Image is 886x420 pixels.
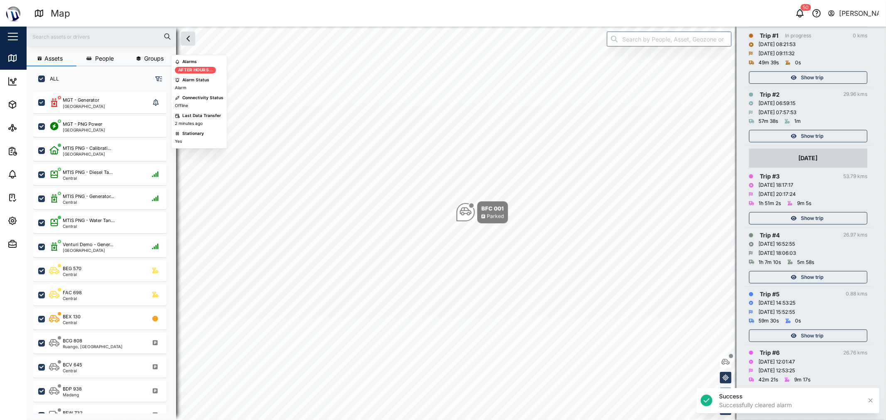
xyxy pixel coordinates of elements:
[758,317,779,325] div: 59m 30s
[843,173,867,181] div: 53.79 kms
[63,337,82,344] div: BCG 808
[63,169,113,176] div: MTIS PNG - Diesel Ta...
[758,308,795,316] div: [DATE] 15:52:55
[63,272,81,276] div: Central
[760,231,780,240] div: Trip # 4
[801,212,823,224] span: Show trip
[758,100,795,107] div: [DATE] 06:59:15
[801,4,811,11] div: 50
[758,299,795,307] div: [DATE] 14:53:25
[760,348,780,357] div: Trip # 6
[749,212,867,225] button: Show trip
[63,145,111,152] div: MTIS PNG - Calibrati...
[175,85,187,91] div: Alarm
[843,349,867,357] div: 26.76 kms
[801,72,823,83] span: Show trip
[175,138,182,145] div: Yes
[799,154,818,163] div: [DATE]
[63,176,113,180] div: Central
[63,241,113,248] div: Venturi Demo - Gener...
[758,376,778,384] div: 42m 21s
[801,271,823,283] span: Show trip
[63,128,105,132] div: [GEOGRAPHIC_DATA]
[456,201,508,223] div: Map marker
[63,313,81,320] div: BEX 130
[22,147,50,156] div: Reports
[795,317,801,325] div: 0s
[760,290,780,299] div: Trip # 5
[785,32,811,40] div: In progress
[63,296,82,300] div: Central
[481,204,504,212] div: BFC 001
[843,231,867,239] div: 26.97 kms
[758,367,795,375] div: [DATE] 12:53:25
[22,77,59,86] div: Dashboard
[63,200,114,204] div: Central
[22,123,42,132] div: Sites
[144,56,164,61] span: Groups
[32,30,171,43] input: Search assets or drivers
[749,271,867,283] button: Show trip
[63,193,114,200] div: MTIS PNG - Generator...
[607,32,731,46] input: Search by People, Asset, Geozone or Place
[63,265,81,272] div: BEG 570
[797,200,811,208] div: 9m 5s
[487,212,504,220] div: Parked
[182,112,221,119] div: Last Data Transfer
[794,376,810,384] div: 9m 17s
[758,240,795,248] div: [DATE] 16:52:55
[182,95,223,101] div: Connectivity Status
[63,248,113,252] div: [GEOGRAPHIC_DATA]
[63,217,115,224] div: MTIS PNG - Water Tan...
[175,103,188,109] div: Offline
[749,71,867,84] button: Show trip
[175,120,203,127] div: 2 minutes ago
[44,56,63,61] span: Assets
[22,216,51,225] div: Settings
[182,59,197,65] div: Alarms
[63,393,82,397] div: Madang
[63,104,105,108] div: [GEOGRAPHIC_DATA]
[22,193,44,202] div: Tasks
[827,7,879,19] button: [PERSON_NAME]
[843,90,867,98] div: 29.96 kms
[27,27,886,420] canvas: Map
[758,249,796,257] div: [DATE] 18:06:03
[846,290,867,298] div: 0.88 kms
[839,8,879,19] div: [PERSON_NAME]
[63,97,99,104] div: MGT - Generator
[760,31,778,40] div: Trip # 1
[22,170,47,179] div: Alarms
[758,59,779,67] div: 49m 39s
[758,358,795,366] div: [DATE] 12:01:47
[795,59,801,67] div: 0s
[758,200,781,208] div: 1h 51m 2s
[63,410,83,417] div: BEW 732
[22,239,46,249] div: Admin
[801,330,823,342] span: Show trip
[63,121,102,128] div: MGT - PNG Power
[22,100,47,109] div: Assets
[758,50,795,58] div: [DATE] 09:11:32
[33,89,176,413] div: grid
[4,4,22,22] img: Main Logo
[797,259,814,266] div: 5m 58s
[749,130,867,142] button: Show trip
[95,56,114,61] span: People
[749,330,867,342] button: Show trip
[182,130,204,137] div: Stationary
[63,344,123,349] div: Ruango, [GEOGRAPHIC_DATA]
[22,54,40,63] div: Map
[758,181,793,189] div: [DATE] 18:17:17
[63,289,82,296] div: FAC 698
[760,172,780,181] div: Trip # 3
[760,90,780,99] div: Trip # 2
[758,259,781,266] div: 1h 7m 10s
[719,401,862,409] div: Successfully cleared alarm
[794,117,801,125] div: 1m
[719,392,862,400] div: Success
[182,77,209,83] div: Alarm Status
[758,109,796,117] div: [DATE] 07:57:53
[758,190,796,198] div: [DATE] 20:17:24
[63,224,115,228] div: Central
